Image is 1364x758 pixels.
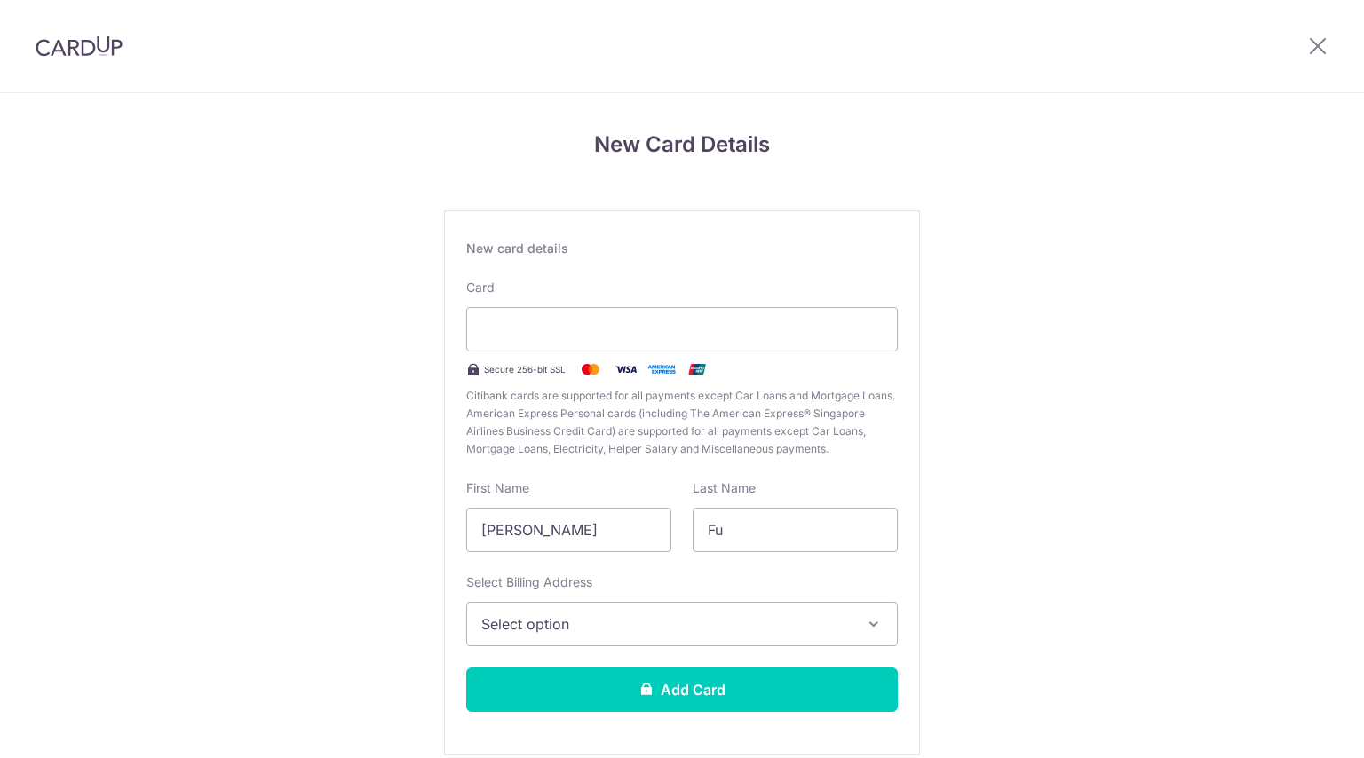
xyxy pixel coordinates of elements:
label: Last Name [693,479,756,497]
h4: New Card Details [444,129,920,161]
img: Visa [608,359,644,380]
img: CardUp [36,36,123,57]
img: Mastercard [573,359,608,380]
label: Select Billing Address [466,573,592,591]
span: Select option [481,613,851,635]
img: .alt.unionpay [679,359,715,380]
button: Select option [466,602,898,646]
input: Cardholder First Name [466,508,671,552]
img: .alt.amex [644,359,679,380]
iframe: Secure card payment input frame [481,319,883,340]
span: Citibank cards are supported for all payments except Car Loans and Mortgage Loans. American Expre... [466,387,898,458]
label: Card [466,279,495,296]
input: Cardholder Last Name [693,508,898,552]
label: First Name [466,479,529,497]
div: New card details [466,240,898,257]
span: Secure 256-bit SSL [484,362,566,376]
button: Add Card [466,667,898,712]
